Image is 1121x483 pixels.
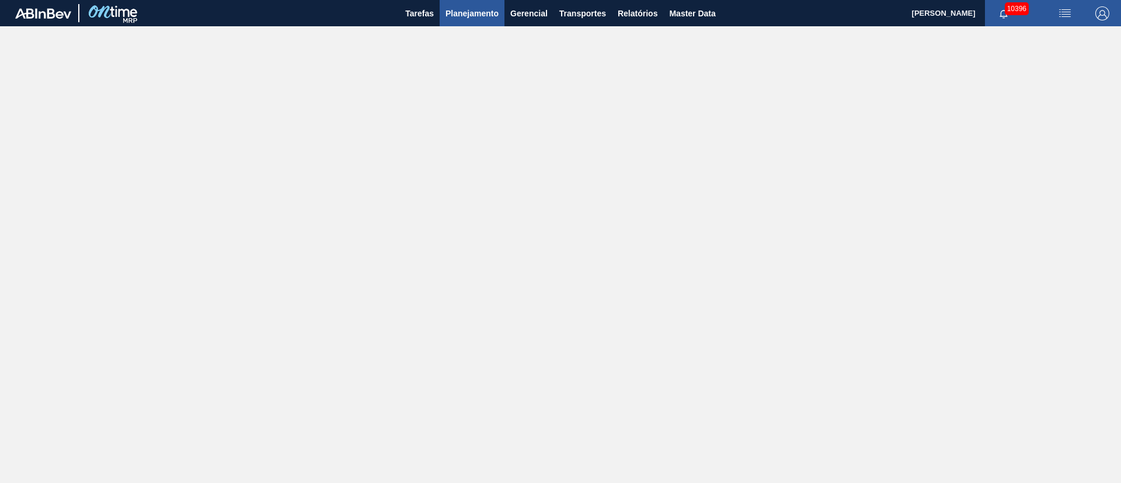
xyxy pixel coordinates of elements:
span: Relatórios [618,6,657,20]
span: Gerencial [510,6,548,20]
img: userActions [1058,6,1072,20]
img: Logout [1095,6,1109,20]
span: Tarefas [405,6,434,20]
span: Planejamento [445,6,499,20]
button: Notificações [985,5,1022,22]
span: Transportes [559,6,606,20]
img: TNhmsLtSVTkK8tSr43FrP2fwEKptu5GPRR3wAAAABJRU5ErkJggg== [15,8,71,19]
span: 10396 [1005,2,1029,15]
span: Master Data [669,6,715,20]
